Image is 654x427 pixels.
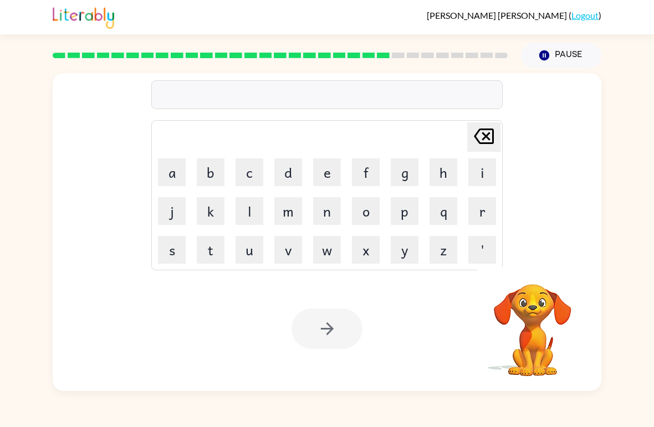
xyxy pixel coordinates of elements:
[352,158,380,186] button: f
[274,197,302,225] button: m
[430,236,457,264] button: z
[158,236,186,264] button: s
[313,197,341,225] button: n
[274,236,302,264] button: v
[352,236,380,264] button: x
[158,158,186,186] button: a
[197,197,224,225] button: k
[158,197,186,225] button: j
[236,197,263,225] button: l
[197,236,224,264] button: t
[521,43,601,68] button: Pause
[391,197,418,225] button: p
[468,236,496,264] button: '
[477,267,588,378] video: Your browser must support playing .mp4 files to use Literably. Please try using another browser.
[391,158,418,186] button: g
[236,158,263,186] button: c
[53,4,114,29] img: Literably
[313,158,341,186] button: e
[391,236,418,264] button: y
[197,158,224,186] button: b
[236,236,263,264] button: u
[352,197,380,225] button: o
[571,10,599,20] a: Logout
[313,236,341,264] button: w
[427,10,569,20] span: [PERSON_NAME] [PERSON_NAME]
[430,197,457,225] button: q
[430,158,457,186] button: h
[274,158,302,186] button: d
[468,197,496,225] button: r
[468,158,496,186] button: i
[427,10,601,20] div: ( )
